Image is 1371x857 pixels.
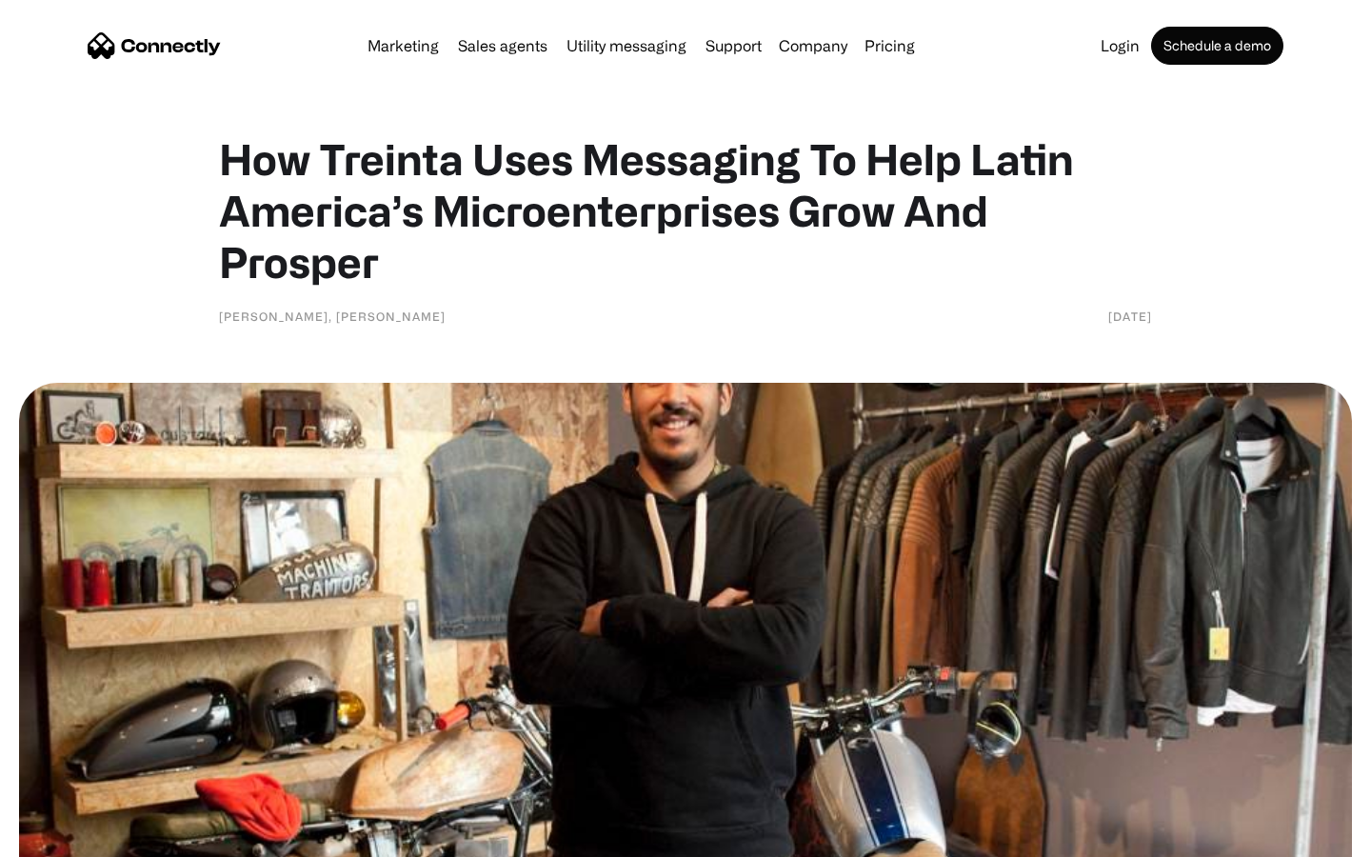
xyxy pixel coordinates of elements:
a: Support [698,38,769,53]
div: [PERSON_NAME], [PERSON_NAME] [219,307,446,326]
h1: How Treinta Uses Messaging To Help Latin America’s Microenterprises Grow And Prosper [219,133,1152,288]
a: Login [1093,38,1147,53]
div: Company [779,32,847,59]
div: [DATE] [1108,307,1152,326]
a: Sales agents [450,38,555,53]
a: Marketing [360,38,447,53]
ul: Language list [38,824,114,850]
a: Schedule a demo [1151,27,1283,65]
a: Utility messaging [559,38,694,53]
a: Pricing [857,38,923,53]
aside: Language selected: English [19,824,114,850]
